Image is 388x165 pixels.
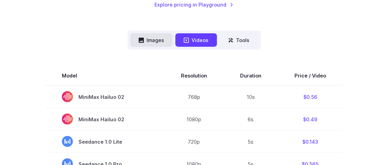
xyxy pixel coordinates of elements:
[220,33,258,47] button: Tools
[224,131,278,153] td: 5s
[278,131,343,153] td: $0.143
[62,91,148,102] span: MiniMax Hailuo 02
[278,66,343,85] th: Price / Video
[224,66,278,85] th: Duration
[164,66,224,85] th: Resolution
[130,33,173,47] button: Images
[164,85,224,108] td: 768p
[45,66,164,85] th: Model
[175,33,217,47] button: Videos
[224,108,278,131] td: 6s
[155,1,234,9] a: Explore pricing in Playground
[224,85,278,108] td: 10s
[62,136,148,147] span: Seedance 1.0 Lite
[278,108,343,131] td: $0.49
[62,114,148,125] span: MiniMax Hailuo 02
[278,85,343,108] td: $0.56
[164,108,224,131] td: 1080p
[164,131,224,153] td: 720p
